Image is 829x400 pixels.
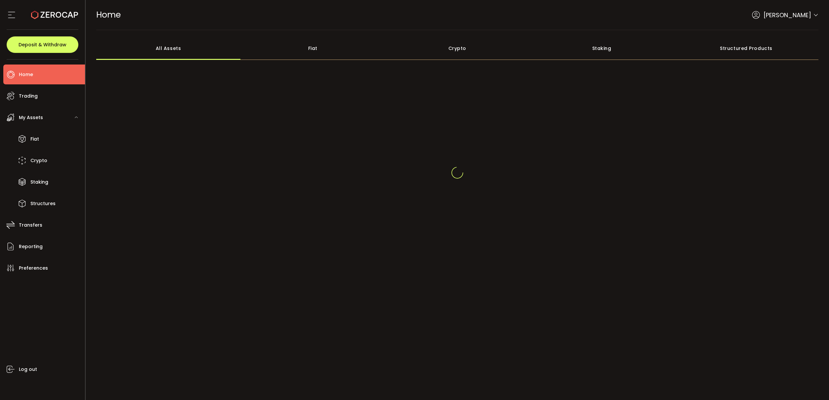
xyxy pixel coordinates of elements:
[30,177,48,187] span: Staking
[19,263,48,273] span: Preferences
[19,42,66,47] span: Deposit & Withdraw
[30,199,56,208] span: Structures
[7,36,78,53] button: Deposit & Withdraw
[529,37,674,60] div: Staking
[240,37,385,60] div: Fiat
[96,37,241,60] div: All Assets
[674,37,818,60] div: Structured Products
[96,9,121,21] span: Home
[19,113,43,122] span: My Assets
[30,156,47,165] span: Crypto
[19,91,38,101] span: Trading
[30,134,39,144] span: Fiat
[19,220,42,230] span: Transfers
[385,37,529,60] div: Crypto
[19,365,37,374] span: Log out
[19,70,33,79] span: Home
[764,11,811,20] span: [PERSON_NAME]
[19,242,43,251] span: Reporting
